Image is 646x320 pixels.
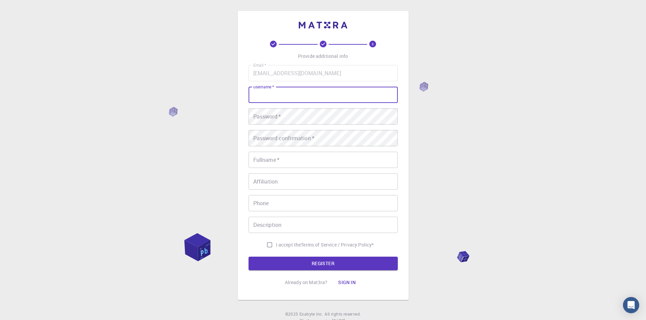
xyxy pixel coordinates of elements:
[298,53,348,60] p: Provide additional info
[253,84,274,90] label: username
[285,279,328,286] p: Already on Mat3ra?
[333,276,361,289] button: Sign in
[299,311,323,318] a: Exabyte Inc.
[249,257,398,270] button: REGISTER
[301,241,374,248] p: Terms of Service / Privacy Policy *
[299,311,323,317] span: Exabyte Inc.
[325,311,361,318] span: All rights reserved.
[301,241,374,248] a: Terms of Service / Privacy Policy*
[372,42,374,46] text: 3
[276,241,301,248] span: I accept the
[253,62,266,68] label: Email
[623,297,639,313] div: Open Intercom Messenger
[285,311,299,318] span: © 2025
